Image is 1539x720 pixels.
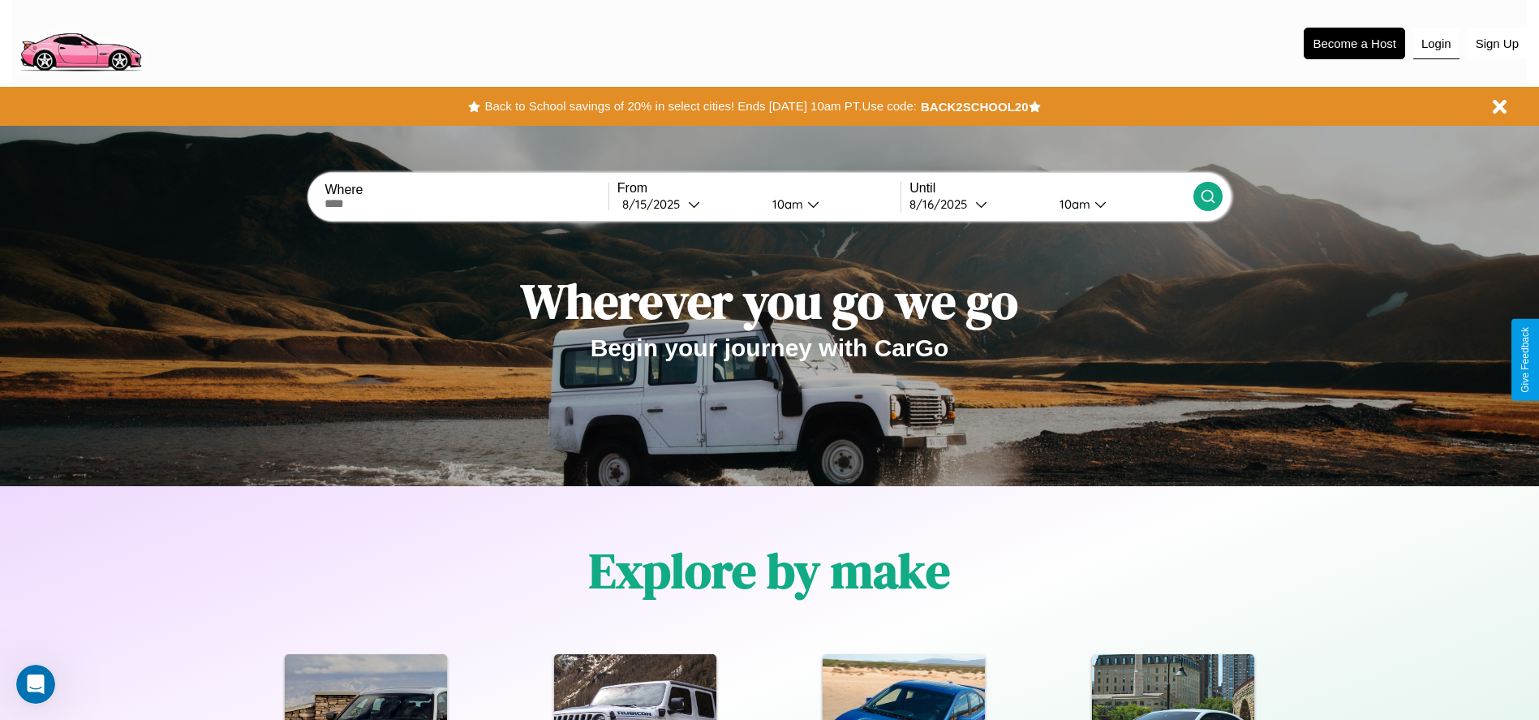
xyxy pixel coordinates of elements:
iframe: Intercom live chat [16,665,55,704]
button: 8/15/2025 [617,196,759,213]
div: Give Feedback [1520,327,1531,393]
div: 10am [764,196,807,212]
button: Login [1413,28,1459,59]
div: 10am [1051,196,1094,212]
label: Until [909,181,1193,196]
button: Sign Up [1468,28,1527,58]
div: 8 / 15 / 2025 [622,196,688,212]
img: logo [12,8,148,75]
button: Back to School savings of 20% in select cities! Ends [DATE] 10am PT.Use code: [480,95,920,118]
button: Become a Host [1304,28,1405,59]
h1: Explore by make [589,537,950,604]
button: 10am [1047,196,1193,213]
label: Where [325,183,608,197]
b: BACK2SCHOOL20 [921,100,1029,114]
button: 10am [759,196,901,213]
div: 8 / 16 / 2025 [909,196,975,212]
label: From [617,181,901,196]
